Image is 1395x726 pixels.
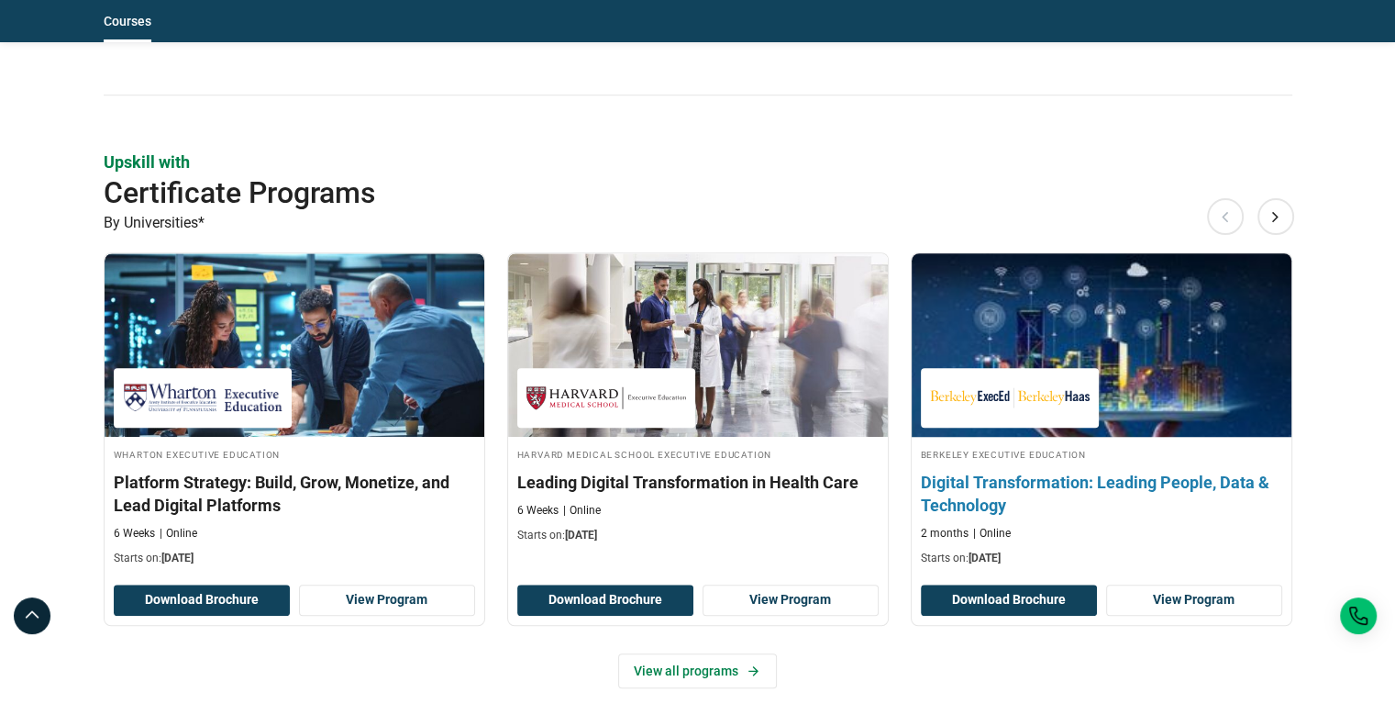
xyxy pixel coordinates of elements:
[517,528,879,543] p: Starts on:
[969,552,1001,564] span: [DATE]
[973,526,1011,542] p: Online
[921,471,1282,517] h3: Digital Transformation: Leading People, Data & Technology
[517,585,693,616] button: Download Brochure
[912,253,1291,575] a: Digital Transformation Course by Berkeley Executive Education - August 28, 2025 Berkeley Executiv...
[508,253,888,553] a: Digital Transformation Course by Harvard Medical School Executive Education - August 28, 2025 Har...
[921,551,1282,566] p: Starts on:
[114,551,475,566] p: Starts on:
[123,377,282,419] img: Wharton Executive Education
[703,585,879,616] a: View Program
[563,503,601,519] p: Online
[160,526,197,542] p: Online
[892,244,1310,446] img: Digital Transformation: Leading People, Data & Technology | Online Digital Transformation Course
[1207,198,1244,235] button: Previous
[104,151,1292,173] p: Upskill with
[1106,585,1282,616] a: View Program
[114,526,155,542] p: 6 Weeks
[104,174,1173,211] h2: Certificate Programs
[517,446,879,462] h4: Harvard Medical School Executive Education
[921,526,969,542] p: 2 months
[105,253,484,575] a: Digital Transformation Course by Wharton Executive Education - August 21, 2025 Wharton Executive ...
[114,471,475,517] h3: Platform Strategy: Build, Grow, Monetize, and Lead Digital Platforms
[565,529,597,542] span: [DATE]
[299,585,475,616] a: View Program
[104,211,1292,235] p: By Universities*
[114,446,475,462] h4: Wharton Executive Education
[921,585,1097,616] button: Download Brochure
[921,446,1282,462] h4: Berkeley Executive Education
[508,253,888,437] img: Leading Digital Transformation in Health Care | Online Digital Transformation Course
[114,585,290,616] button: Download Brochure
[930,377,1090,419] img: Berkeley Executive Education
[161,552,194,564] span: [DATE]
[105,253,484,437] img: Platform Strategy: Build, Grow, Monetize, and Lead Digital Platforms | Online Digital Transformat...
[526,377,686,419] img: Harvard Medical School Executive Education
[517,503,559,519] p: 6 Weeks
[618,653,777,688] a: View all programs
[517,471,879,494] h3: Leading Digital Transformation in Health Care
[1257,198,1294,235] button: Next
